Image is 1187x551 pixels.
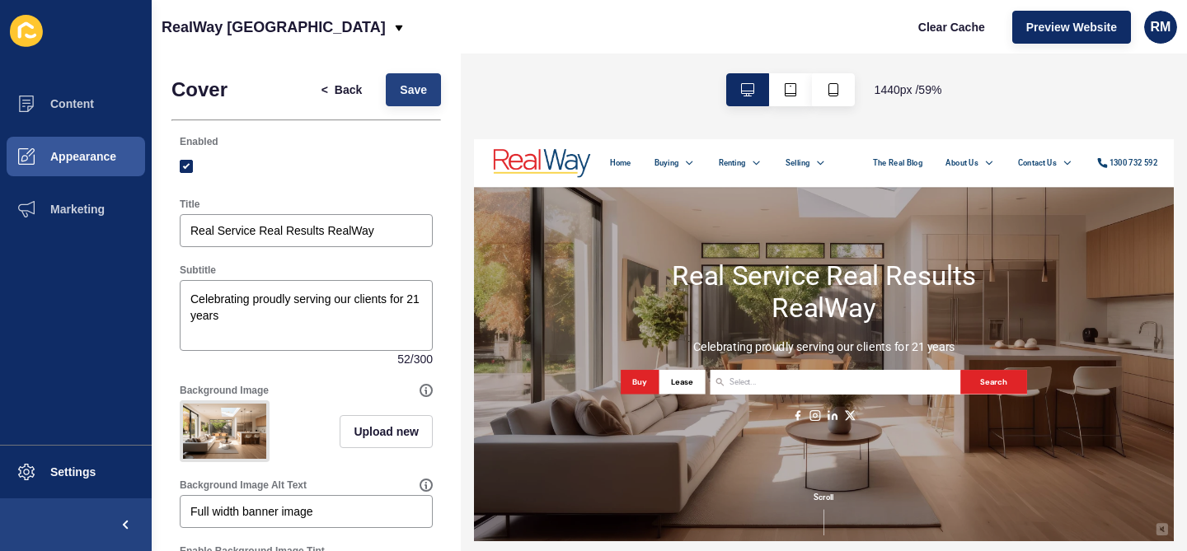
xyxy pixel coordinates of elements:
[677,30,761,50] a: The Real Blog
[904,11,999,44] button: Clear Cache
[386,73,441,106] button: Save
[180,479,307,492] label: Background Image Alt Text
[875,82,942,98] span: 1440 px / 59 %
[321,82,328,98] span: <
[1026,19,1117,35] span: Preview Website
[800,30,856,50] a: About Us
[180,264,216,277] label: Subtitle
[1151,19,1171,35] span: RM
[180,135,218,148] label: Enabled
[415,30,461,50] a: Renting
[307,73,377,106] button: <Back
[340,415,433,448] button: Upload new
[249,391,313,432] button: Buy
[397,351,411,367] span: 52
[231,30,267,50] a: Home
[400,82,427,98] span: Save
[33,16,198,65] img: RealWay Australia Logo
[354,423,419,440] span: Upload new
[307,30,348,50] a: Buying
[1056,30,1160,50] a: 1300 732 592
[249,204,937,315] h1: Real Service Real Results RealWay
[182,283,430,348] textarea: Celebrating proudly serving our clients for 21 years
[183,404,266,459] img: d83b6bf24f13a9c5cd4af565c71b7810.jpg
[171,78,228,101] h1: Cover
[314,391,392,432] button: Lease
[411,351,414,367] span: /
[528,30,570,50] a: Selling
[162,7,386,48] p: RealWay [GEOGRAPHIC_DATA]
[923,30,988,50] a: Contact Us
[918,19,985,35] span: Clear Cache
[434,401,516,423] input: Select...
[1012,11,1131,44] button: Preview Website
[372,341,816,365] h2: Celebrating proudly serving our clients for 21 years
[180,384,269,397] label: Background Image
[335,82,362,98] span: Back
[825,391,937,432] button: Search
[1077,30,1160,50] div: 1300 732 592
[180,198,199,211] label: Title
[414,351,433,367] span: 300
